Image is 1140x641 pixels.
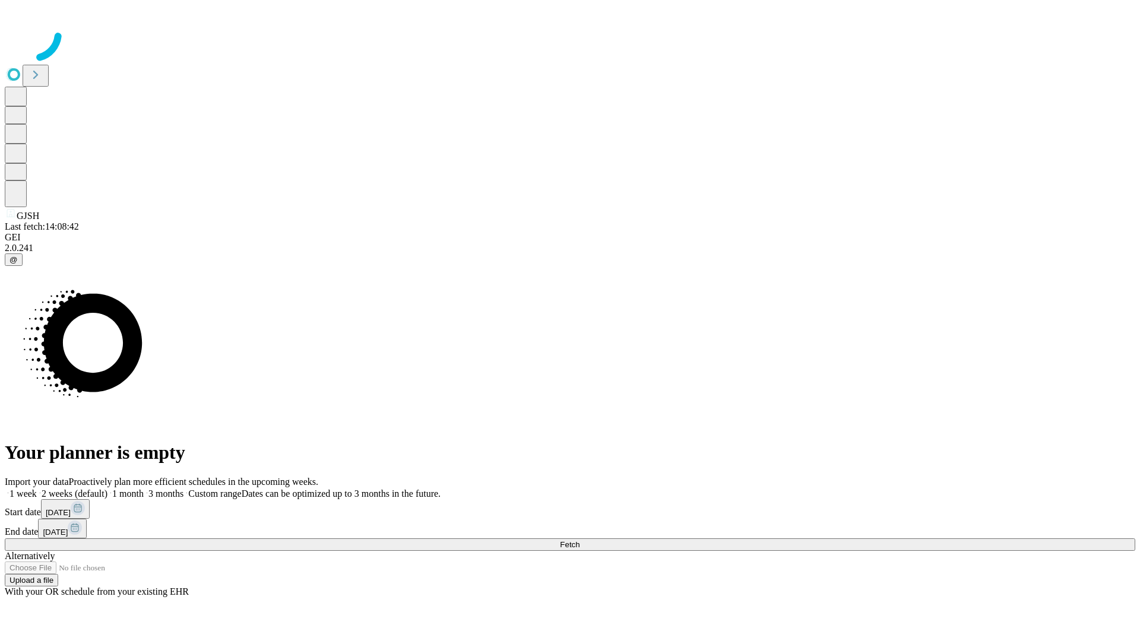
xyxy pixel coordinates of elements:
[42,488,107,499] span: 2 weeks (default)
[43,528,68,537] span: [DATE]
[5,586,189,596] span: With your OR schedule from your existing EHR
[41,499,90,519] button: [DATE]
[560,540,579,549] span: Fetch
[5,519,1135,538] div: End date
[5,243,1135,253] div: 2.0.241
[5,551,55,561] span: Alternatively
[5,538,1135,551] button: Fetch
[5,221,79,231] span: Last fetch: 14:08:42
[5,232,1135,243] div: GEI
[9,255,18,264] span: @
[38,519,87,538] button: [DATE]
[69,477,318,487] span: Proactively plan more efficient schedules in the upcoming weeks.
[5,574,58,586] button: Upload a file
[5,499,1135,519] div: Start date
[46,508,71,517] span: [DATE]
[112,488,144,499] span: 1 month
[9,488,37,499] span: 1 week
[5,253,23,266] button: @
[5,477,69,487] span: Import your data
[242,488,441,499] span: Dates can be optimized up to 3 months in the future.
[17,211,39,221] span: GJSH
[148,488,183,499] span: 3 months
[5,442,1135,464] h1: Your planner is empty
[188,488,241,499] span: Custom range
